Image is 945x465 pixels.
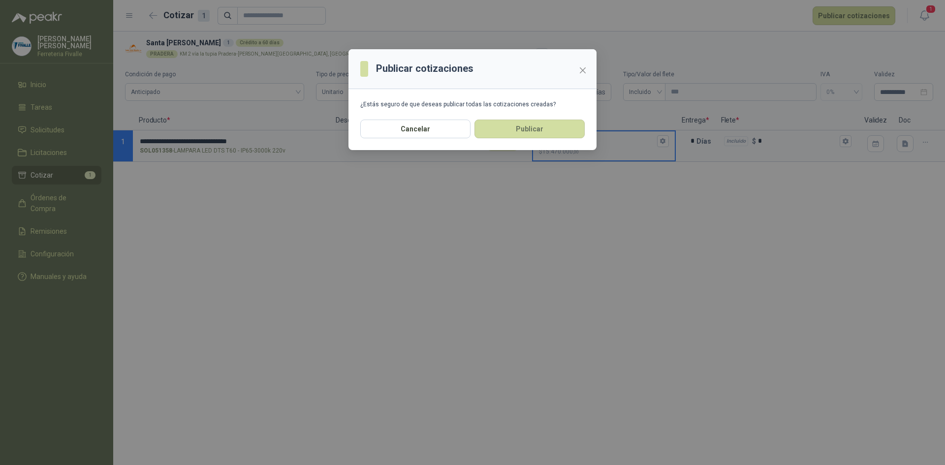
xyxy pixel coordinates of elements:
h3: Publicar cotizaciones [376,61,473,76]
button: Publicar [474,120,585,138]
span: close [579,66,587,74]
div: ¿Estás seguro de que deseas publicar todas las cotizaciones creadas? [360,101,585,108]
button: Cancelar [360,120,471,138]
button: Close [575,62,591,78]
